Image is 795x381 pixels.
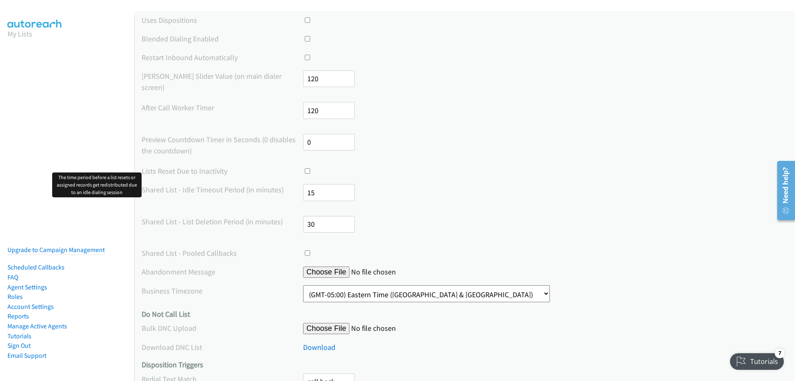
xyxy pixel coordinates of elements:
a: Manage Active Agents [7,322,67,330]
div: The time period before a list resets or assigned records get redistributed due to an idle dialing... [52,172,142,197]
label: Blended Dialing Enabled [142,33,303,44]
a: Tutorials [7,332,31,340]
label: Lists Reset Due to Inactivity [142,165,303,177]
label: Abandonment Message [142,266,303,277]
label: Preview Countdown Timer in Seconds (0 disables the countdown) [142,134,303,156]
a: FAQ [7,273,18,281]
a: Email Support [7,352,46,359]
label: Shared List - List Deletion Period (in minutes) [142,216,303,227]
label: Shared List - Pooled Callbacks [142,248,303,259]
label: Restart Inbound Automatically [142,52,303,63]
a: My Lists [7,29,32,39]
label: Download DNC List [142,342,303,353]
a: Sign Out [7,342,31,349]
label: After Call Worker Timer [142,102,303,113]
label: Bulk DNC Upload [142,323,303,334]
a: Download [303,342,335,352]
label: Shared List - Idle Timeout Period (in minutes) [142,184,303,195]
a: Account Settings [7,303,54,311]
a: Reports [7,312,29,320]
iframe: Checklist [725,345,789,375]
label: [PERSON_NAME] Slider Value (on main dialer screen) [142,70,303,93]
a: Roles [7,293,23,301]
iframe: Resource Center [771,158,795,223]
a: Agent Settings [7,283,47,291]
a: Upgrade to Campaign Management [7,246,105,254]
a: Scheduled Callbacks [7,263,65,271]
h4: Do Not Call List [142,310,788,319]
label: Uses Dispositions [142,15,303,26]
label: Business Timezone [142,285,303,296]
h4: Disposition Triggers [142,360,788,370]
